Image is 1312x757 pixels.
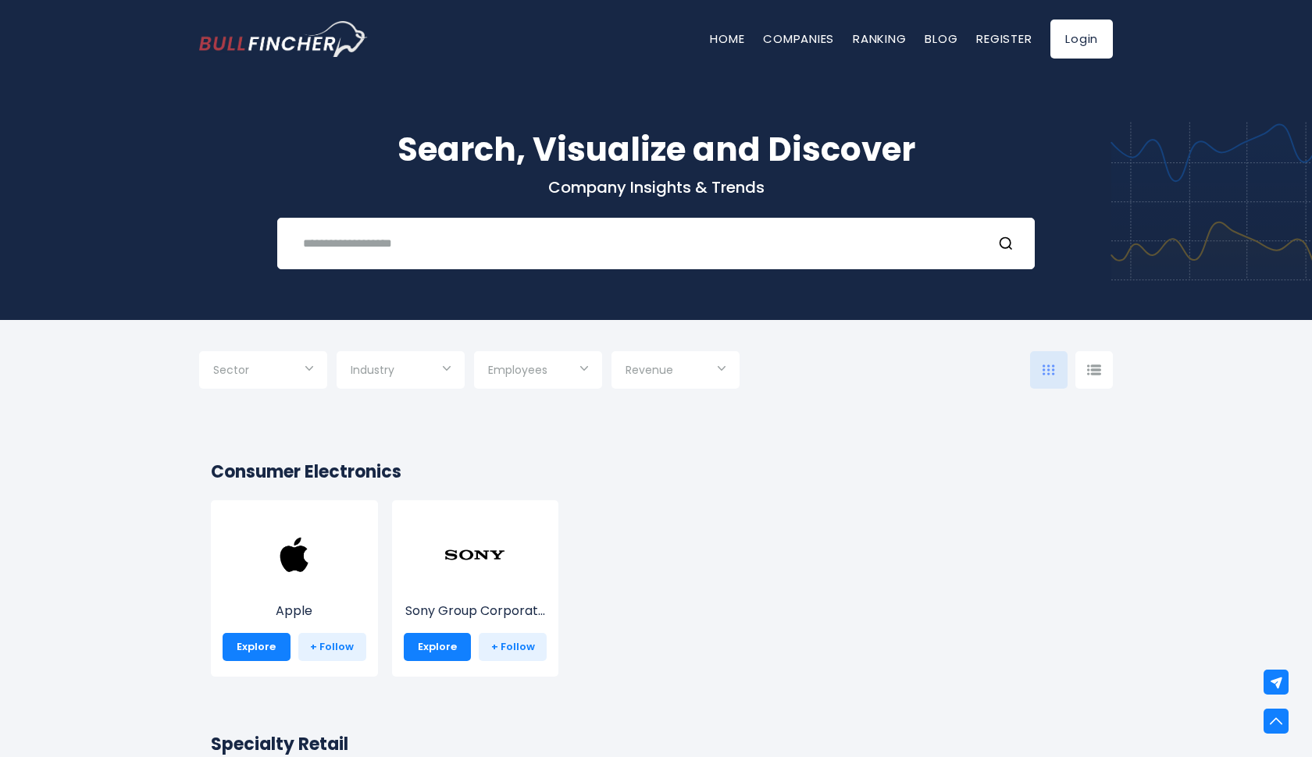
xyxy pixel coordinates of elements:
[488,357,588,386] input: Selection
[199,125,1113,174] h1: Search, Visualize and Discover
[213,363,249,377] span: Sector
[998,233,1018,254] button: Search
[223,602,366,620] p: Apple
[404,602,547,620] p: Sony Group Corporation
[479,633,547,661] a: + Follow
[351,357,451,386] input: Selection
[199,177,1113,197] p: Company Insights & Trends
[211,731,1101,757] h2: Specialty Retail
[1050,20,1113,59] a: Login
[213,357,313,386] input: Selection
[710,30,744,47] a: Home
[1043,364,1055,375] img: icon-comp-grid.svg
[626,363,673,377] span: Revenue
[263,524,326,586] img: AAPL.png
[444,524,506,586] img: SONY.png
[1087,364,1101,375] img: icon-comp-list-view.svg
[199,21,368,57] img: Bullfincher logo
[298,633,366,661] a: + Follow
[404,553,547,620] a: Sony Group Corporat...
[211,459,1101,485] h2: Consumer Electronics
[223,553,366,620] a: Apple
[853,30,906,47] a: Ranking
[976,30,1032,47] a: Register
[223,633,291,661] a: Explore
[404,633,472,661] a: Explore
[351,363,394,377] span: Industry
[925,30,957,47] a: Blog
[763,30,834,47] a: Companies
[488,363,547,377] span: Employees
[199,21,367,57] a: Go to homepage
[626,357,726,386] input: Selection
